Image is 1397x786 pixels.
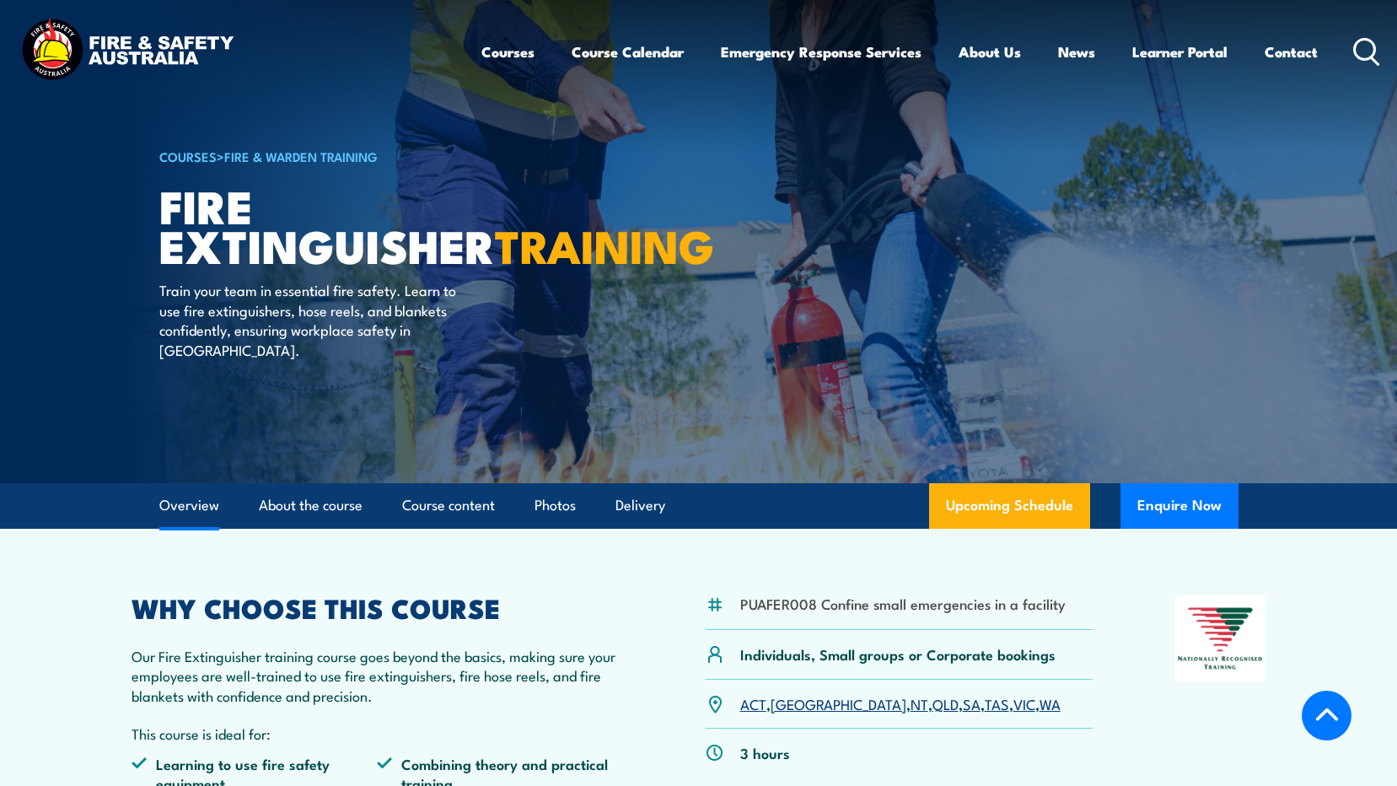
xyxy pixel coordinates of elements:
[132,724,624,743] p: This course is ideal for:
[402,483,495,528] a: Course content
[740,694,1061,713] p: , , , , , , ,
[963,693,981,713] a: SA
[572,30,684,74] a: Course Calendar
[932,693,959,713] a: QLD
[911,693,928,713] a: NT
[929,483,1090,529] a: Upcoming Schedule
[985,693,1009,713] a: TAS
[740,594,1066,613] li: PUAFER008 Confine small emergencies in a facility
[159,280,467,359] p: Train your team in essential fire safety. Learn to use fire extinguishers, hose reels, and blanke...
[481,30,535,74] a: Courses
[959,30,1021,74] a: About Us
[159,147,217,165] a: COURSES
[740,644,1056,664] p: Individuals, Small groups or Corporate bookings
[1058,30,1095,74] a: News
[1265,30,1318,74] a: Contact
[771,693,906,713] a: [GEOGRAPHIC_DATA]
[615,483,665,528] a: Delivery
[132,595,624,619] h2: WHY CHOOSE THIS COURSE
[495,209,714,279] strong: TRAINING
[159,483,219,528] a: Overview
[740,743,790,762] p: 3 hours
[259,483,363,528] a: About the course
[159,146,576,166] h6: >
[535,483,576,528] a: Photos
[1175,595,1266,681] img: Nationally Recognised Training logo.
[1013,693,1035,713] a: VIC
[740,693,766,713] a: ACT
[132,646,624,705] p: Our Fire Extinguisher training course goes beyond the basics, making sure your employees are well...
[1132,30,1228,74] a: Learner Portal
[224,147,378,165] a: Fire & Warden Training
[721,30,921,74] a: Emergency Response Services
[159,186,576,264] h1: Fire Extinguisher
[1120,483,1238,529] button: Enquire Now
[1040,693,1061,713] a: WA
